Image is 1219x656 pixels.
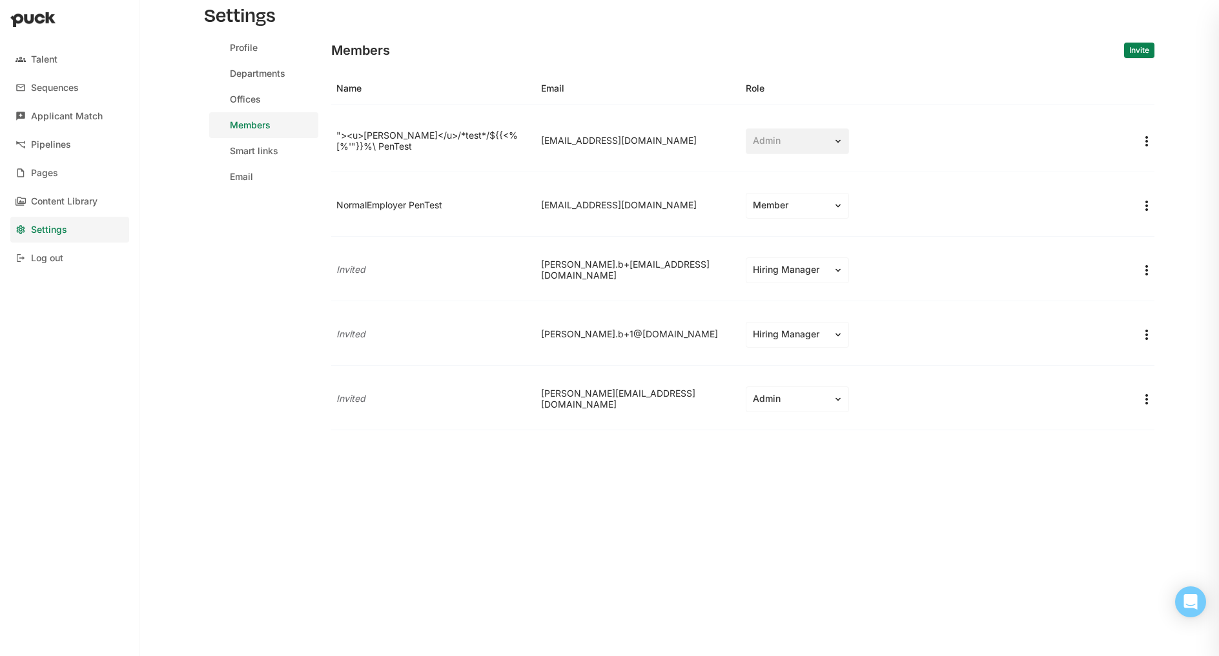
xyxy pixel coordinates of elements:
[209,164,318,190] a: Email
[230,172,253,183] div: Email
[31,111,103,122] div: Applicant Match
[753,329,826,340] div: Hiring Manager
[31,54,57,65] div: Talent
[209,112,318,138] a: Members
[1139,327,1154,343] button: More options
[336,328,365,339] span: Invited
[753,200,826,211] div: Member
[31,139,71,150] div: Pipelines
[31,253,63,264] div: Log out
[1139,198,1154,214] button: More options
[230,120,271,131] div: Members
[209,86,318,112] a: Offices
[10,132,129,157] a: Pipelines
[741,78,1139,99] div: Role
[230,146,278,157] div: Smart links
[753,393,826,404] div: Admin
[230,94,261,105] div: Offices
[753,264,826,275] div: Hiring Manager
[331,78,536,99] div: Name
[10,217,129,243] a: Settings
[331,195,536,216] div: NormalEmployer PenTest
[209,61,318,86] a: Departments
[536,254,741,286] div: [PERSON_NAME].b+[EMAIL_ADDRESS][DOMAIN_NAME]
[336,393,365,404] span: Invited
[10,188,129,214] a: Content Library
[31,83,79,94] div: Sequences
[336,264,365,275] span: Invited
[10,75,129,101] a: Sequences
[536,78,741,99] div: Email
[31,196,97,207] div: Content Library
[1139,392,1154,407] button: More options
[1175,586,1206,617] div: Open Intercom Messenger
[536,324,741,345] div: [PERSON_NAME].b+1@[DOMAIN_NAME]
[536,383,741,415] div: [PERSON_NAME][EMAIL_ADDRESS][DOMAIN_NAME]
[10,103,129,129] a: Applicant Match
[536,130,741,152] div: [EMAIL_ADDRESS][DOMAIN_NAME]
[1139,263,1154,278] button: More options
[209,35,318,61] a: Profile
[331,125,536,157] div: "><u>[PERSON_NAME]</u>/*test*/${{<%[%'"}}%\ PenTest
[1124,43,1154,58] button: Invite
[230,68,285,79] div: Departments
[209,138,318,164] a: Smart links
[536,195,741,216] div: [EMAIL_ADDRESS][DOMAIN_NAME]
[230,43,258,54] div: Profile
[1139,134,1154,149] button: More options
[331,35,390,66] div: Members
[31,224,67,235] div: Settings
[10,160,129,186] a: Pages
[10,46,129,72] a: Talent
[31,168,58,179] div: Pages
